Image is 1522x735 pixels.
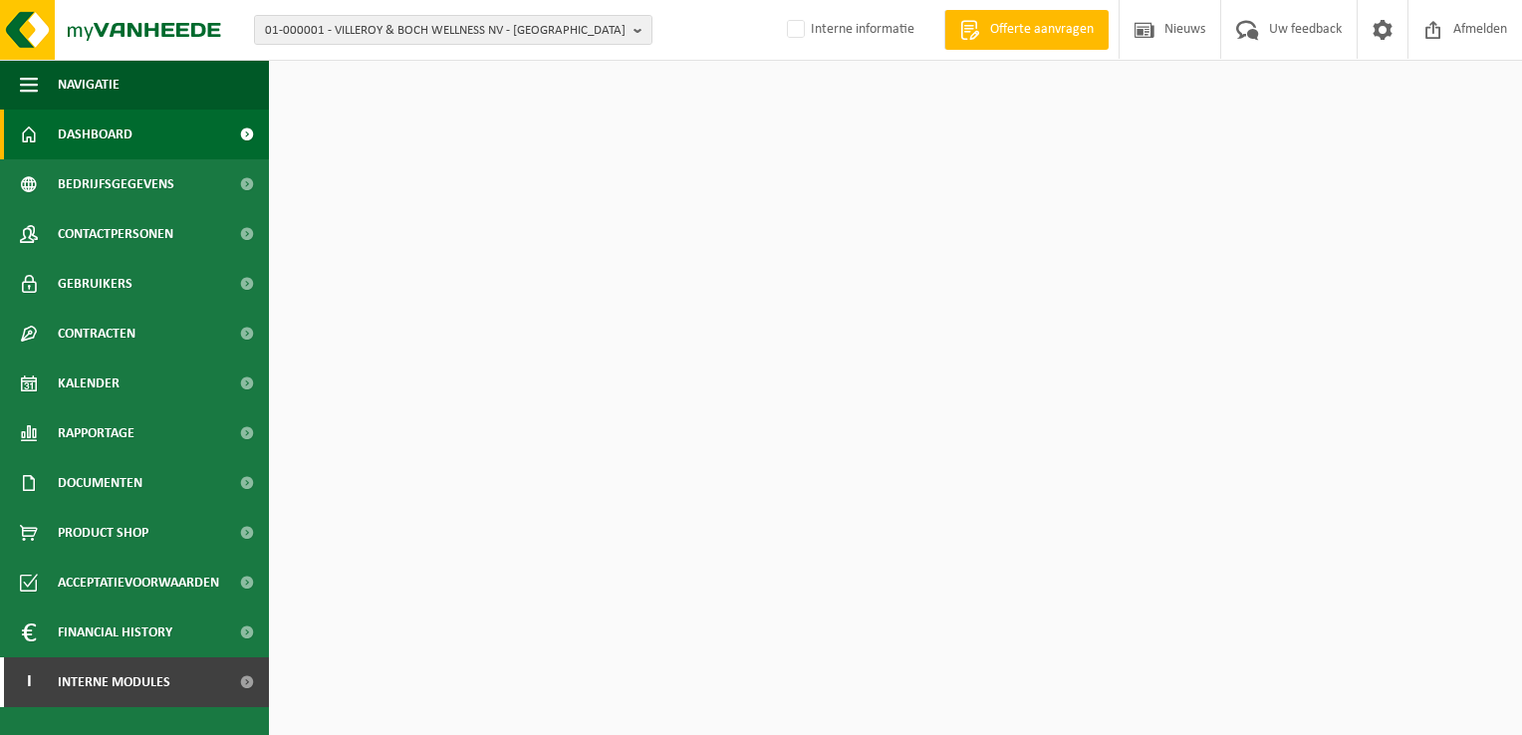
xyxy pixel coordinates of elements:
[58,60,120,110] span: Navigatie
[985,20,1099,40] span: Offerte aanvragen
[58,408,134,458] span: Rapportage
[58,159,174,209] span: Bedrijfsgegevens
[58,458,142,508] span: Documenten
[20,657,38,707] span: I
[254,15,652,45] button: 01-000001 - VILLEROY & BOCH WELLNESS NV - [GEOGRAPHIC_DATA]
[944,10,1109,50] a: Offerte aanvragen
[58,259,132,309] span: Gebruikers
[58,209,173,259] span: Contactpersonen
[58,657,170,707] span: Interne modules
[58,110,132,159] span: Dashboard
[58,558,219,608] span: Acceptatievoorwaarden
[58,508,148,558] span: Product Shop
[265,16,626,46] span: 01-000001 - VILLEROY & BOCH WELLNESS NV - [GEOGRAPHIC_DATA]
[783,15,914,45] label: Interne informatie
[58,309,135,359] span: Contracten
[58,359,120,408] span: Kalender
[58,608,172,657] span: Financial History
